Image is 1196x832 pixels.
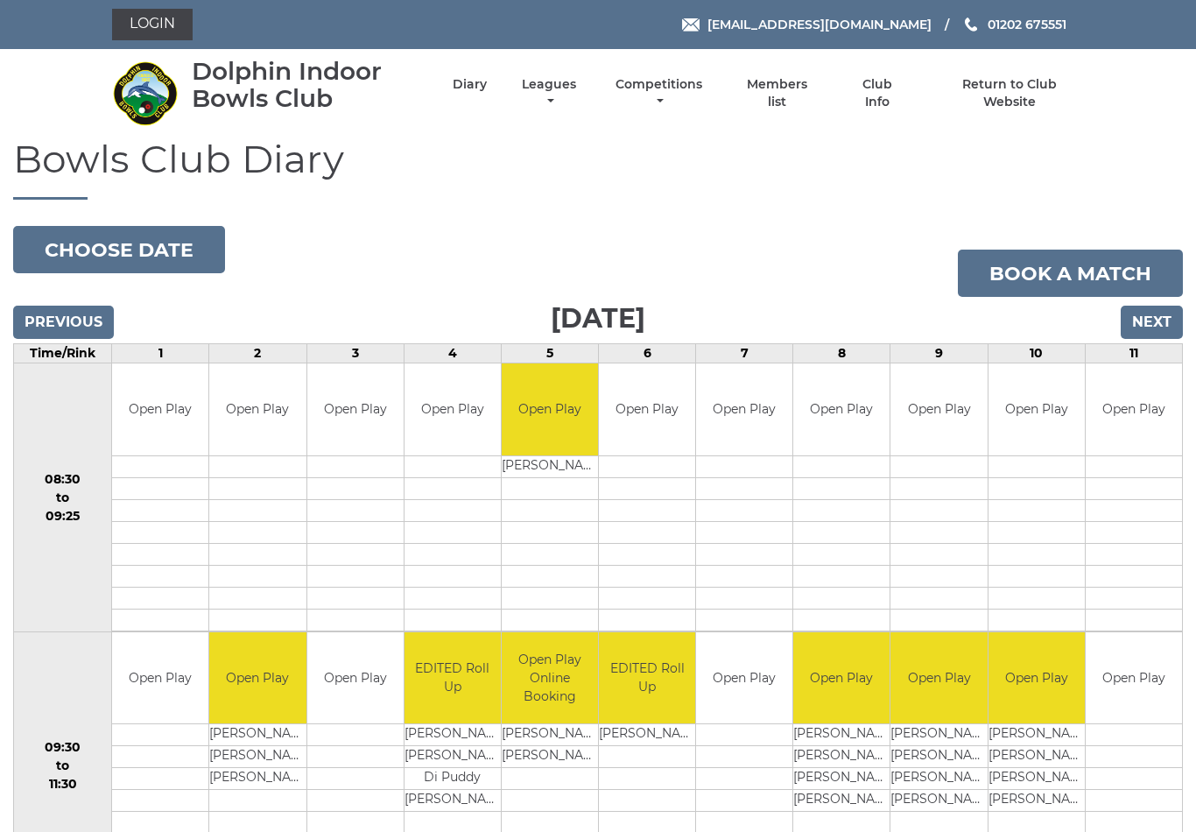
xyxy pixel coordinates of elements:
td: Open Play [793,632,890,724]
td: [PERSON_NAME] [405,790,501,812]
td: [PERSON_NAME] [502,455,598,477]
td: [PERSON_NAME] [599,724,695,746]
td: Open Play [502,363,598,455]
span: 01202 675551 [988,17,1066,32]
td: [PERSON_NAME] [793,768,890,790]
input: Previous [13,306,114,339]
a: Login [112,9,193,40]
td: [PERSON_NAME] [988,790,1085,812]
td: 2 [209,344,306,363]
td: 3 [306,344,404,363]
td: [PERSON_NAME] [405,746,501,768]
td: [PERSON_NAME] [988,746,1085,768]
td: EDITED Roll Up [405,632,501,724]
td: Open Play [696,363,792,455]
a: Diary [453,76,487,93]
td: 6 [599,344,696,363]
td: [PERSON_NAME] [890,790,987,812]
td: 4 [404,344,501,363]
td: Open Play Online Booking [502,632,598,724]
a: Return to Club Website [936,76,1084,110]
td: Open Play [405,363,501,455]
td: [PERSON_NAME] [890,746,987,768]
td: Open Play [112,363,208,455]
a: Members list [737,76,818,110]
td: 5 [501,344,598,363]
td: [PERSON_NAME] [209,768,306,790]
td: Open Play [112,632,208,724]
td: [PERSON_NAME] [209,746,306,768]
a: Competitions [611,76,707,110]
img: Phone us [965,18,977,32]
td: 11 [1085,344,1182,363]
td: Time/Rink [14,344,112,363]
td: [PERSON_NAME] [988,724,1085,746]
td: 1 [112,344,209,363]
td: Open Play [307,363,404,455]
td: [PERSON_NAME] [890,768,987,790]
td: [PERSON_NAME] [988,768,1085,790]
td: [PERSON_NAME] [793,790,890,812]
td: [PERSON_NAME] [793,724,890,746]
td: Open Play [1086,632,1182,724]
td: Di Puddy [405,768,501,790]
td: Open Play [988,363,1085,455]
td: Open Play [890,632,987,724]
a: Leagues [517,76,580,110]
button: Choose date [13,226,225,273]
td: [PERSON_NAME] [502,724,598,746]
td: [PERSON_NAME] [890,724,987,746]
td: 08:30 to 09:25 [14,363,112,632]
a: Email [EMAIL_ADDRESS][DOMAIN_NAME] [682,15,932,34]
h1: Bowls Club Diary [13,137,1183,200]
a: Phone us 01202 675551 [962,15,1066,34]
td: Open Play [696,632,792,724]
td: 7 [696,344,793,363]
td: Open Play [209,363,306,455]
td: [PERSON_NAME] [502,746,598,768]
td: 10 [988,344,1085,363]
a: Club Info [848,76,905,110]
span: [EMAIL_ADDRESS][DOMAIN_NAME] [707,17,932,32]
img: Email [682,18,700,32]
input: Next [1121,306,1183,339]
td: [PERSON_NAME] [209,724,306,746]
td: Open Play [1086,363,1182,455]
td: Open Play [307,632,404,724]
td: Open Play [890,363,987,455]
img: Dolphin Indoor Bowls Club [112,60,178,126]
td: [PERSON_NAME] [405,724,501,746]
a: Book a match [958,250,1183,297]
td: Open Play [988,632,1085,724]
td: EDITED Roll Up [599,632,695,724]
td: Open Play [599,363,695,455]
td: Open Play [209,632,306,724]
td: Open Play [793,363,890,455]
div: Dolphin Indoor Bowls Club [192,58,422,112]
td: 9 [890,344,988,363]
td: 8 [793,344,890,363]
td: [PERSON_NAME] [793,746,890,768]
